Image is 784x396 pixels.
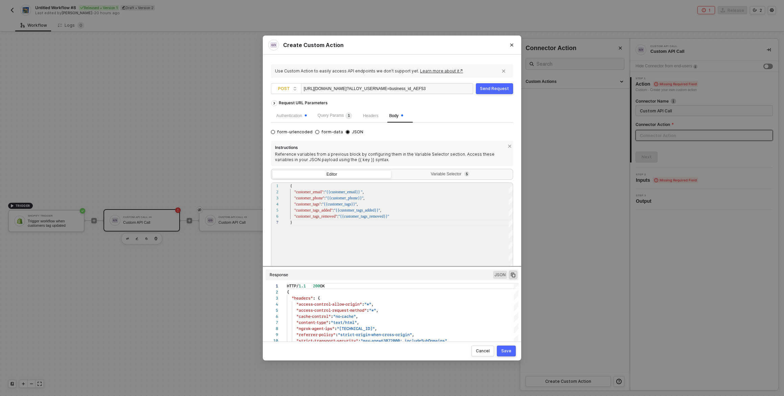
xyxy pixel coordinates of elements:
[357,202,358,206] span: ,
[466,172,468,176] span: 5
[270,42,277,48] img: integration-icon
[273,171,391,180] div: Editor
[299,283,306,289] span: 1.1
[275,152,509,162] div: Reference variables from a previous block by configuring them in the Variable Selector section. A...
[296,319,328,326] span: "content-type"
[294,208,333,213] span: "customer_tags_added"
[337,214,338,219] span: :
[268,195,278,201] div: 3
[296,325,335,332] span: "ngrok-agent-ips"
[294,190,323,194] span: "customer_email"
[480,86,509,91] div: Send Request
[313,283,320,289] span: 200
[266,307,278,313] div: 5
[334,208,380,213] span: "{{customer_tags_added}}"
[266,326,278,332] div: 8
[268,183,278,189] div: 1
[294,196,324,200] span: "customer_phone"
[294,214,337,219] span: "customer_tags_removed"
[333,208,334,213] span: :
[292,219,293,225] textarea: Editor content;Press Alt+F1 for Accessibility Options.
[350,129,363,135] span: JSON
[476,83,513,94] button: Send Request
[362,301,364,307] span: :
[345,112,352,119] sup: 1
[338,331,412,338] span: "strict-origin-when-cross-origin"
[476,348,490,354] div: Cancel
[389,113,403,118] span: Body
[420,68,463,73] a: Learn more about it↗
[324,196,325,200] span: :
[266,320,278,326] div: 7
[296,331,336,338] span: "referrer-policy"
[319,129,343,135] span: form-data
[338,214,389,219] span: "{{customer_tags_removed}}"
[276,113,307,119] div: Authentication
[290,220,292,225] span: }
[358,337,361,344] span: :
[296,307,367,313] span: "access-control-request-method"
[322,202,356,206] span: "{{customer_tags}}"
[335,325,337,332] span: :
[275,97,331,109] div: Request URL Parameters
[380,208,381,213] span: ,
[268,219,278,225] div: 7
[331,319,357,326] span: "text/html"
[272,102,277,105] span: icon-arrow-right
[508,144,513,148] span: icon-close
[464,171,469,177] sup: 5
[266,313,278,320] div: 6
[502,36,521,54] button: Close
[292,295,313,301] span: "headers"
[321,202,322,206] span: :
[396,172,507,177] div: Variable Selector
[275,145,505,152] span: Instructions
[296,301,362,307] span: "access-control-allow-origin"
[287,283,299,289] span: HTTP/
[278,84,297,94] span: POST
[331,313,333,320] span: :
[268,201,278,207] div: 4
[367,307,369,313] span: :
[363,190,364,194] span: ,
[325,190,363,194] span: "{{customer_email}} "
[497,346,516,356] button: Save
[347,86,472,91] span: ?ALLOY_USERNAME=business_id_AEF53F2F012FE7F030A5CD31
[268,189,278,195] div: 2
[364,196,365,200] span: ,
[412,331,414,338] span: ,
[336,331,338,338] span: :
[371,301,374,307] span: ,
[290,183,292,188] span: {
[270,272,288,278] div: Response
[375,325,377,332] span: ,
[502,69,506,73] span: icon-close
[266,289,278,295] div: 2
[348,114,350,117] span: 1
[268,207,278,213] div: 5
[356,313,358,320] span: ,
[266,301,278,307] div: 4
[268,213,278,219] div: 6
[493,271,507,279] span: JSON
[328,319,331,326] span: :
[275,129,313,135] span: form-urlencoded
[287,289,289,295] span: {
[337,325,375,332] span: "[TECHNICAL_ID]"
[357,319,359,326] span: ,
[501,348,511,354] div: Save
[471,346,494,356] button: Cancel
[325,196,363,200] span: "{{customer_phone}}"
[363,113,378,118] span: Headers
[294,202,321,206] span: "customer_tags"
[304,84,425,94] div: [URL][DOMAIN_NAME]
[376,307,378,313] span: ,
[510,272,516,278] span: icon-copy-paste
[266,295,278,301] div: 3
[333,313,356,320] span: "no-cache"
[266,283,278,289] div: 1
[275,68,499,74] div: Use Custom Action to easily access API endpoints we don’t support yet.
[313,295,320,301] span: : {
[447,337,449,344] span: ,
